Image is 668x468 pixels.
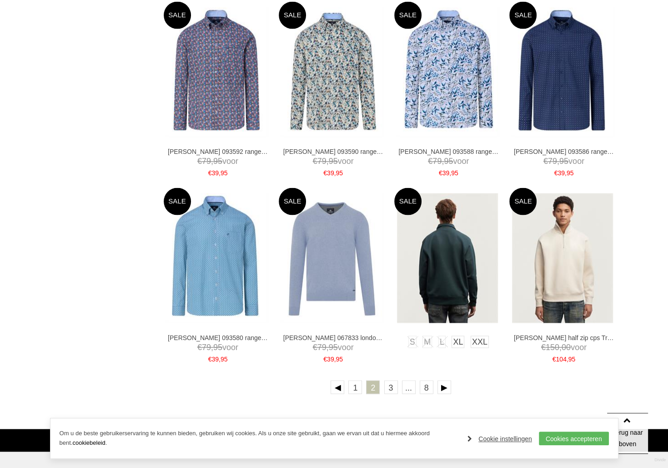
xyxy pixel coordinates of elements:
span: , [326,157,329,166]
span: 95 [336,169,343,177]
span: ... [402,380,416,394]
span: 95 [329,157,338,166]
span: € [323,169,327,177]
span: , [559,342,562,351]
img: Campbell 067833 london nos Truien [280,193,384,323]
span: € [313,157,317,166]
a: Terug naar boven [607,413,648,454]
span: € [197,157,202,166]
span: 95 [568,355,576,362]
a: [PERSON_NAME] 067833 london nos Truien [283,333,383,341]
img: Campbell 093580 ranger ls-3c Overhemden [165,193,268,323]
span: 39 [211,169,219,177]
span: € [439,169,442,177]
span: , [326,342,329,351]
span: € [554,169,558,177]
span: € [197,342,202,351]
img: DENHAM Aldo half zip cps Truien [512,193,613,323]
span: 95 [221,169,228,177]
span: voor [514,156,614,167]
span: , [334,355,336,362]
span: 79 [317,342,326,351]
span: 39 [211,355,219,362]
span: 95 [329,342,338,351]
img: Campbell 093592 ranger ls-10a Overhemden [165,7,268,137]
span: , [334,169,336,177]
a: [PERSON_NAME] 093588 ranger ls-8a Overhemden [398,148,498,156]
span: , [449,169,451,177]
a: [PERSON_NAME] 093590 ranger ls-9a Overhemden [283,148,383,156]
span: , [219,355,221,362]
span: 95 [213,342,222,351]
span: 150 [546,342,559,351]
span: € [428,157,432,166]
span: € [313,342,317,351]
span: voor [514,341,614,353]
a: Divide [654,454,666,466]
span: 79 [202,157,211,166]
span: voor [168,341,268,353]
span: , [557,157,559,166]
span: 95 [451,169,458,177]
a: 2 [366,380,380,394]
a: Cookies accepteren [539,432,609,445]
span: 79 [202,342,211,351]
span: 95 [567,169,574,177]
a: 1 [348,380,362,394]
span: € [208,169,212,177]
img: Campbell 093586 ranger ls-7b Overhemden [511,7,614,137]
span: 95 [213,157,222,166]
p: Om u de beste gebruikerservaring te kunnen bieden, gebruiken wij cookies. Als u onze site gebruik... [60,429,459,448]
span: 95 [444,157,453,166]
a: 3 [384,380,398,394]
span: , [219,169,221,177]
span: , [442,157,444,166]
span: 79 [432,157,442,166]
span: 95 [559,157,568,166]
a: cookiebeleid [72,439,105,446]
a: [PERSON_NAME] 093592 ranger ls-10a Overhemden [168,148,268,156]
span: € [543,157,548,166]
span: 95 [336,355,343,362]
span: , [211,157,213,166]
span: , [567,355,568,362]
a: [PERSON_NAME] half zip cps Truien [514,333,614,341]
img: DENHAM Aldo half zip cps Truien [397,193,498,323]
span: voor [283,156,383,167]
a: Cookie instellingen [467,432,532,446]
span: € [323,355,327,362]
img: Campbell 093590 ranger ls-9a Overhemden [280,7,384,137]
a: [PERSON_NAME] 093580 ranger ls-3c Overhemden [168,333,268,341]
a: [PERSON_NAME] 093586 ranger ls-7b Overhemden [514,148,614,156]
span: 104 [556,355,566,362]
span: 39 [327,169,334,177]
a: XXL [471,336,489,348]
span: 95 [221,355,228,362]
span: voor [283,341,383,353]
span: 79 [548,157,557,166]
span: 79 [317,157,326,166]
a: XL [452,336,464,348]
span: 39 [558,169,565,177]
span: voor [398,156,498,167]
span: 39 [327,355,334,362]
span: 39 [442,169,450,177]
span: voor [168,156,268,167]
span: € [208,355,212,362]
span: , [565,169,567,177]
img: Campbell 093588 ranger ls-8a Overhemden [396,7,499,137]
a: 8 [420,380,433,394]
span: 00 [562,342,571,351]
span: , [211,342,213,351]
span: € [541,342,546,351]
span: € [552,355,556,362]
